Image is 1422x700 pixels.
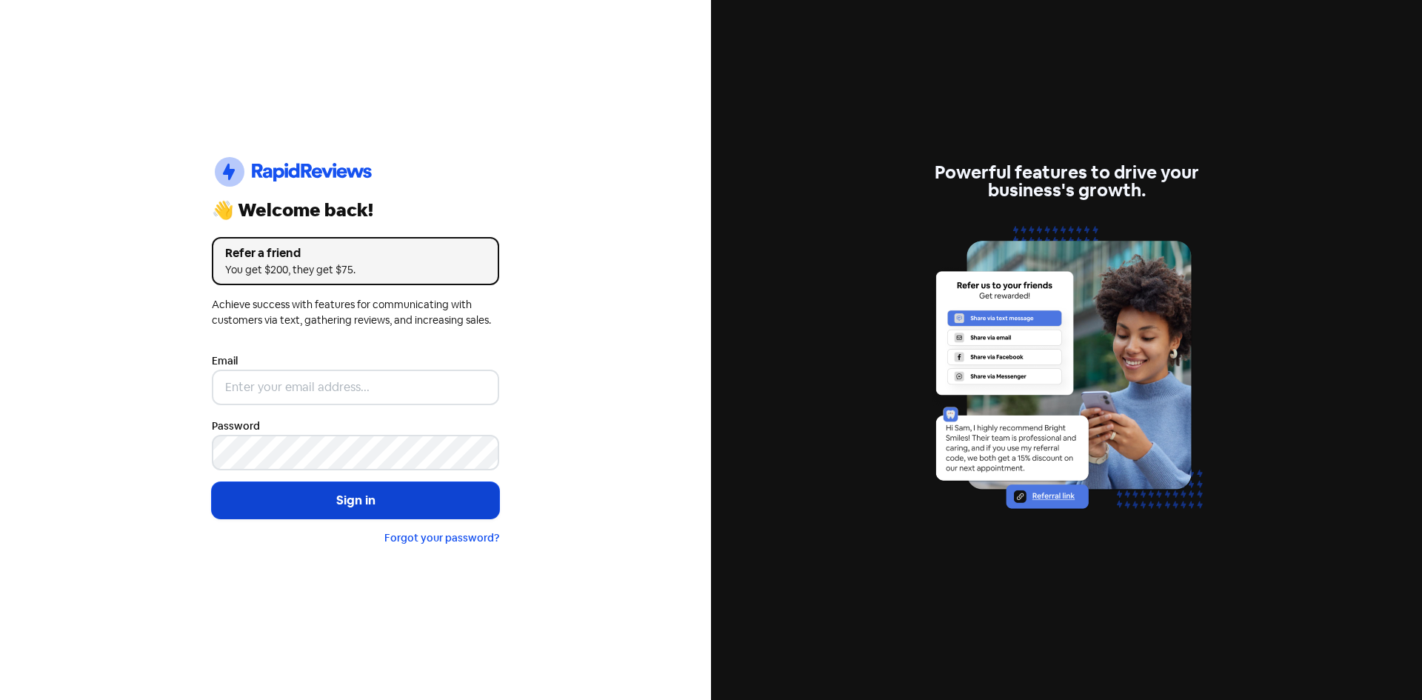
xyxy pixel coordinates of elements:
div: Refer a friend [225,244,486,262]
label: Password [212,419,260,434]
button: Sign in [212,482,499,519]
label: Email [212,353,238,369]
div: You get $200, they get $75. [225,262,486,278]
img: referrals [923,217,1210,536]
div: Achieve success with features for communicating with customers via text, gathering reviews, and i... [212,297,499,328]
div: 👋 Welcome back! [212,201,499,219]
div: Powerful features to drive your business's growth. [923,164,1210,199]
input: Enter your email address... [212,370,499,405]
a: Forgot your password? [384,531,499,544]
